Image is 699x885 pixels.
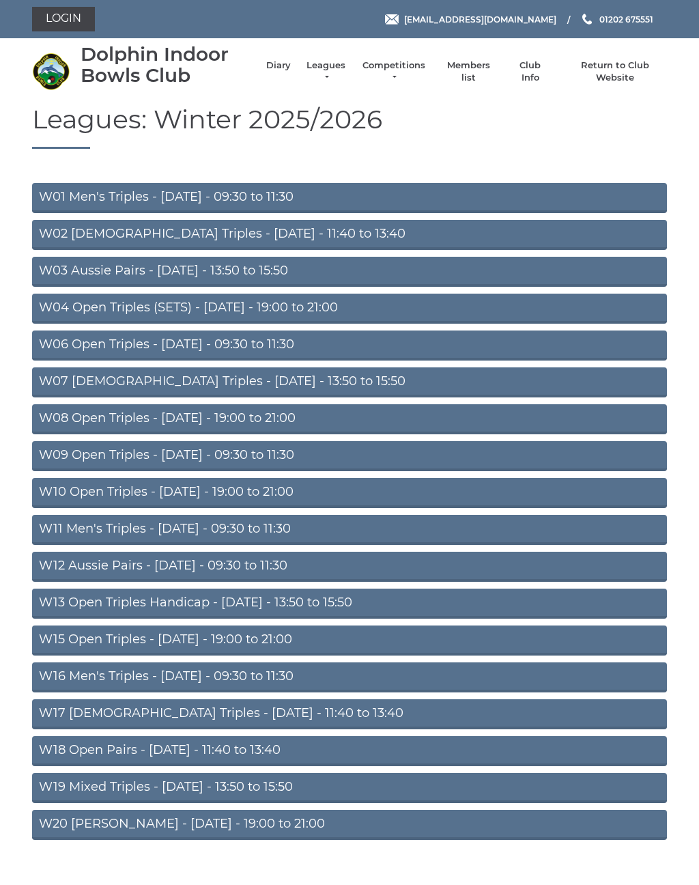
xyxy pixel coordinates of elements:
a: W03 Aussie Pairs - [DATE] - 13:50 to 15:50 [32,257,667,287]
h1: Leagues: Winter 2025/2026 [32,105,667,150]
a: W02 [DEMOGRAPHIC_DATA] Triples - [DATE] - 11:40 to 13:40 [32,220,667,250]
img: Dolphin Indoor Bowls Club [32,53,70,90]
a: Email [EMAIL_ADDRESS][DOMAIN_NAME] [385,13,556,26]
a: Leagues [304,59,347,84]
img: Email [385,14,399,25]
a: W04 Open Triples (SETS) - [DATE] - 19:00 to 21:00 [32,294,667,324]
a: W13 Open Triples Handicap - [DATE] - 13:50 to 15:50 [32,589,667,619]
div: Dolphin Indoor Bowls Club [81,44,253,86]
a: W11 Men's Triples - [DATE] - 09:30 to 11:30 [32,515,667,545]
a: W10 Open Triples - [DATE] - 19:00 to 21:00 [32,478,667,508]
img: Phone us [582,14,592,25]
a: W19 Mixed Triples - [DATE] - 13:50 to 15:50 [32,773,667,803]
a: W08 Open Triples - [DATE] - 19:00 to 21:00 [32,404,667,434]
a: Login [32,7,95,31]
a: Club Info [511,59,550,84]
a: Return to Club Website [564,59,667,84]
a: Phone us 01202 675551 [580,13,653,26]
a: W15 Open Triples - [DATE] - 19:00 to 21:00 [32,626,667,656]
a: W16 Men's Triples - [DATE] - 09:30 to 11:30 [32,662,667,692]
a: Diary [266,59,291,72]
a: W18 Open Pairs - [DATE] - 11:40 to 13:40 [32,736,667,766]
a: W06 Open Triples - [DATE] - 09:30 to 11:30 [32,331,667,361]
a: W17 [DEMOGRAPHIC_DATA] Triples - [DATE] - 11:40 to 13:40 [32,699,667,729]
a: Members list [440,59,496,84]
a: W09 Open Triples - [DATE] - 09:30 to 11:30 [32,441,667,471]
a: W20 [PERSON_NAME] - [DATE] - 19:00 to 21:00 [32,810,667,840]
a: W07 [DEMOGRAPHIC_DATA] Triples - [DATE] - 13:50 to 15:50 [32,367,667,397]
a: W12 Aussie Pairs - [DATE] - 09:30 to 11:30 [32,552,667,582]
span: 01202 675551 [599,14,653,24]
span: [EMAIL_ADDRESS][DOMAIN_NAME] [404,14,556,24]
a: W01 Men's Triples - [DATE] - 09:30 to 11:30 [32,183,667,213]
a: Competitions [361,59,427,84]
